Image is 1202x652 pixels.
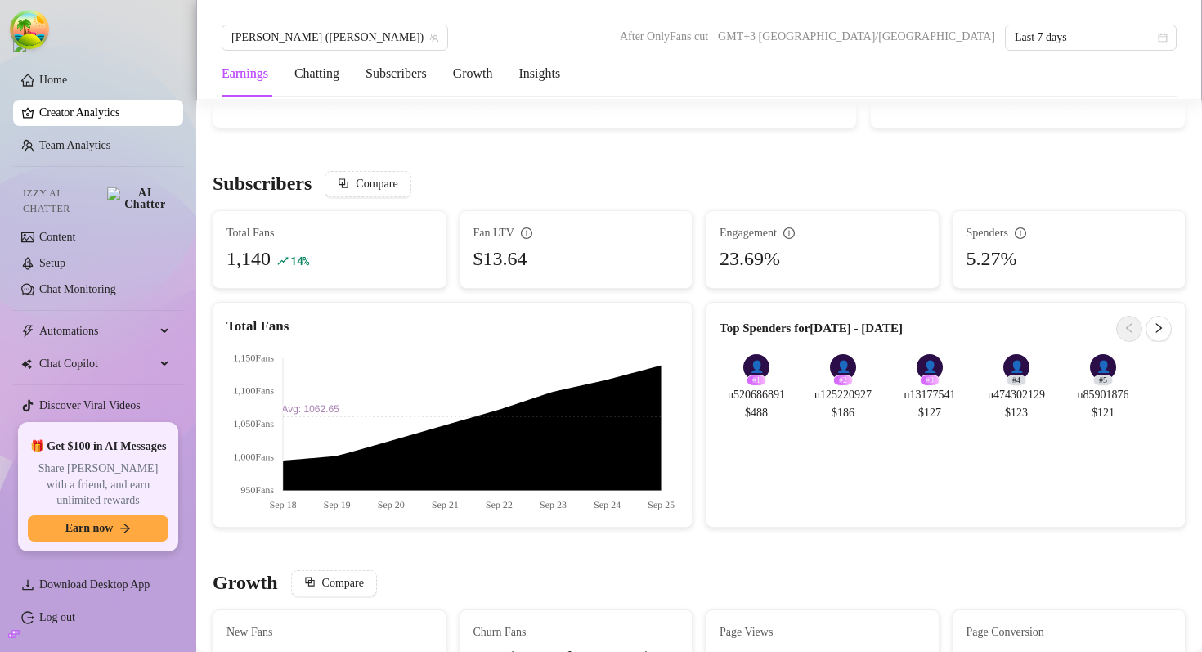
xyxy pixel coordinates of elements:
span: team [429,33,439,43]
div: Total Fans [226,316,679,338]
span: block [338,178,349,189]
img: Chat Copilot [21,358,32,370]
div: # 2 [833,375,853,386]
div: Insights [519,64,561,83]
a: Setup [39,257,65,269]
span: Churn Fans [473,623,679,641]
span: $123 [1005,404,1028,422]
span: 🎁 Get $100 in AI Messages [30,438,167,455]
a: Home [39,74,67,86]
span: Download Desktop App [39,578,150,591]
h3: Subscribers [213,171,312,197]
span: $488 [745,404,768,422]
img: AI Chatter [107,187,170,210]
button: Compare [325,171,410,197]
div: 👤 [743,354,769,380]
span: u85901876 [1066,386,1140,404]
h3: Growth [213,570,278,596]
span: u13177541 [893,386,967,404]
div: $13.64 [473,244,679,275]
span: u474302129 [980,386,1053,404]
span: u520686891 [720,386,793,404]
button: Earn nowarrow-right [28,515,168,542]
span: $127 [918,404,941,422]
div: Growth [453,64,493,83]
div: 👤 [1090,354,1116,380]
span: Page Conversion [967,623,1173,641]
span: Charli (charlisayshi) [231,25,438,50]
span: New Fans [226,623,433,641]
span: info-circle [1015,227,1026,239]
span: Page Views [720,623,926,641]
a: Chat Monitoring [39,283,116,295]
div: 5.27% [967,244,1173,275]
div: Earnings [222,64,268,83]
span: download [21,578,34,591]
a: Log out [39,611,75,623]
span: GMT+3 [GEOGRAPHIC_DATA]/[GEOGRAPHIC_DATA] [718,25,995,49]
div: 👤 [830,354,856,380]
span: 14 % [290,253,309,268]
div: 👤 [1003,354,1029,380]
div: Spenders [967,224,1173,242]
span: After OnlyFans cut [620,25,708,49]
button: Open Tanstack query devtools [13,13,46,46]
span: right [1153,322,1164,334]
span: build [8,628,20,640]
span: arrow-right [119,523,131,534]
div: Engagement [720,224,926,242]
a: Team Analytics [39,139,110,151]
span: rise [277,255,289,267]
div: Subscribers [366,64,427,83]
span: calendar [1158,33,1168,43]
div: Chatting [294,64,339,83]
span: Total Fans [226,224,433,242]
span: info-circle [521,227,532,239]
div: 23.69% [720,244,926,275]
span: $186 [832,404,854,422]
span: Compare [356,178,397,191]
a: Content [39,231,75,243]
span: block [304,576,316,587]
span: $121 [1092,404,1115,422]
div: 👤 [917,354,943,380]
span: u125220927 [806,386,880,404]
div: # 4 [1007,375,1026,386]
article: Top Spenders for [DATE] - [DATE] [720,319,903,339]
span: Izzy AI Chatter [23,186,101,217]
div: Fan LTV [473,224,679,242]
span: thunderbolt [21,325,34,338]
div: # 3 [920,375,940,386]
span: Last 7 days [1015,25,1167,50]
button: Compare [291,570,377,596]
span: Earn now [65,522,114,535]
span: Compare [322,577,364,590]
a: Creator Analytics [39,100,170,126]
a: Discover Viral Videos [39,399,141,411]
div: # 1 [747,375,766,386]
span: Automations [39,318,155,344]
span: Chat Copilot [39,351,155,377]
span: Share [PERSON_NAME] with a friend, and earn unlimited rewards [28,461,168,509]
div: 1,140 [226,244,271,275]
div: # 5 [1093,375,1113,386]
span: info-circle [783,227,795,239]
